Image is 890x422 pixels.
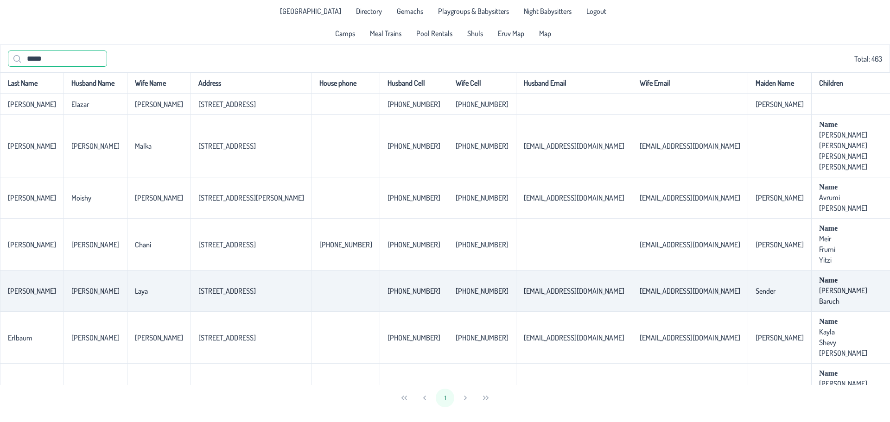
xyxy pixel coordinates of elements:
[198,286,256,296] p-celleditor: [STREET_ADDRESS]
[640,240,740,249] p-celleditor: [EMAIL_ADDRESS][DOMAIN_NAME]
[71,333,120,342] p-celleditor: [PERSON_NAME]
[127,72,191,94] th: Wife Name
[64,72,127,94] th: Husband Name
[456,193,509,202] p-celleditor: [PHONE_NUMBER]
[756,385,804,394] p-celleditor: [PERSON_NAME]
[756,100,804,109] p-celleditor: [PERSON_NAME]
[819,255,832,265] p-celleditor: Yitzi
[819,296,839,306] p-celleditor: Baruch
[632,72,748,94] th: Wife Email
[71,100,89,109] p-celleditor: Elazar
[756,286,776,296] p-celleditor: Sender
[350,4,388,19] a: Directory
[456,333,509,342] p-celleditor: [PHONE_NUMBER]
[388,100,440,109] p-celleditor: [PHONE_NUMBER]
[819,141,867,150] p-celleditor: [PERSON_NAME]
[8,50,882,67] div: Total: 463
[198,141,256,151] p-celleditor: [STREET_ADDRESS]
[135,333,183,342] p-celleditor: [PERSON_NAME]
[388,193,440,202] p-celleditor: [PHONE_NUMBER]
[524,141,624,151] p-celleditor: [EMAIL_ADDRESS][DOMAIN_NAME]
[524,7,572,15] span: Night Babysitters
[756,333,804,342] p-celleditor: [PERSON_NAME]
[539,30,551,37] span: Map
[135,385,153,394] p-celleditor: Chana
[198,385,256,394] p-celleditor: [STREET_ADDRESS]
[8,100,56,109] p-celleditor: [PERSON_NAME]
[819,130,867,139] p-celleditor: [PERSON_NAME]
[524,286,624,296] p-celleditor: [EMAIL_ADDRESS][DOMAIN_NAME]
[467,30,483,37] span: Shuls
[8,385,56,394] p-celleditor: [PERSON_NAME]
[534,26,557,41] a: Map
[640,333,740,342] p-celleditor: [EMAIL_ADDRESS][DOMAIN_NAME]
[370,30,401,37] span: Meal Trains
[819,162,867,171] p-celleditor: [PERSON_NAME]
[411,26,458,41] a: Pool Rentals
[819,348,867,358] p-celleditor: [PERSON_NAME]
[198,333,256,342] p-celleditor: [STREET_ADDRESS]
[319,240,372,249] p-celleditor: [PHONE_NUMBER]
[819,151,867,161] p-celleditor: [PERSON_NAME]
[819,338,836,347] p-celleditor: Shevy
[311,72,380,94] th: House phone
[274,4,347,19] li: Pine Lake Park
[819,193,840,202] p-celleditor: Avrumi
[135,240,151,249] p-celleditor: Chani
[71,141,120,151] p-celleditor: [PERSON_NAME]
[356,7,382,15] span: Directory
[198,100,256,109] p-celleditor: [STREET_ADDRESS]
[456,385,509,394] p-celleditor: [PHONE_NUMBER]
[388,333,440,342] p-celleditor: [PHONE_NUMBER]
[640,385,740,394] p-celleditor: [EMAIL_ADDRESS][DOMAIN_NAME]
[388,240,440,249] p-celleditor: [PHONE_NUMBER]
[462,26,489,41] a: Shuls
[135,100,183,109] p-celleditor: [PERSON_NAME]
[498,30,524,37] span: Eruv Map
[819,286,867,295] p-celleditor: [PERSON_NAME]
[456,240,509,249] p-celleditor: [PHONE_NUMBER]
[135,286,148,296] p-celleditor: Laya
[819,245,835,254] p-celleditor: Frumi
[516,72,632,94] th: Husband Email
[198,240,256,249] p-celleditor: [STREET_ADDRESS]
[388,286,440,296] p-celleditor: [PHONE_NUMBER]
[71,385,120,394] p-celleditor: [PERSON_NAME]
[432,4,515,19] a: Playgroups & Babysitters
[748,72,811,94] th: Maiden Name
[8,141,56,151] p-celleditor: [PERSON_NAME]
[71,240,120,249] p-celleditor: [PERSON_NAME]
[524,193,624,202] p-celleditor: [EMAIL_ADDRESS][DOMAIN_NAME]
[416,30,452,37] span: Pool Rentals
[8,286,56,296] p-celleditor: [PERSON_NAME]
[364,26,407,41] a: Meal Trains
[492,26,530,41] a: Eruv Map
[436,389,454,407] button: 1
[819,379,867,388] p-celleditor: [PERSON_NAME]
[819,327,835,336] p-celleditor: Kayla
[756,193,804,202] p-celleditor: [PERSON_NAME]
[8,193,56,202] p-celleditor: [PERSON_NAME]
[330,26,361,41] li: Camps
[819,234,831,243] p-celleditor: Meir
[280,7,341,15] span: [GEOGRAPHIC_DATA]
[524,333,624,342] p-celleditor: [EMAIL_ADDRESS][DOMAIN_NAME]
[8,240,56,249] p-celleditor: [PERSON_NAME]
[388,385,440,394] p-celleditor: [PHONE_NUMBER]
[391,4,429,19] a: Gemachs
[456,100,509,109] p-celleditor: [PHONE_NUMBER]
[397,7,423,15] span: Gemachs
[380,72,448,94] th: Husband Cell
[456,286,509,296] p-celleditor: [PHONE_NUMBER]
[438,7,509,15] span: Playgroups & Babysitters
[71,286,120,296] p-celleditor: [PERSON_NAME]
[135,141,152,151] p-celleditor: Malka
[640,141,740,151] p-celleditor: [EMAIL_ADDRESS][DOMAIN_NAME]
[640,193,740,202] p-celleditor: [EMAIL_ADDRESS][DOMAIN_NAME]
